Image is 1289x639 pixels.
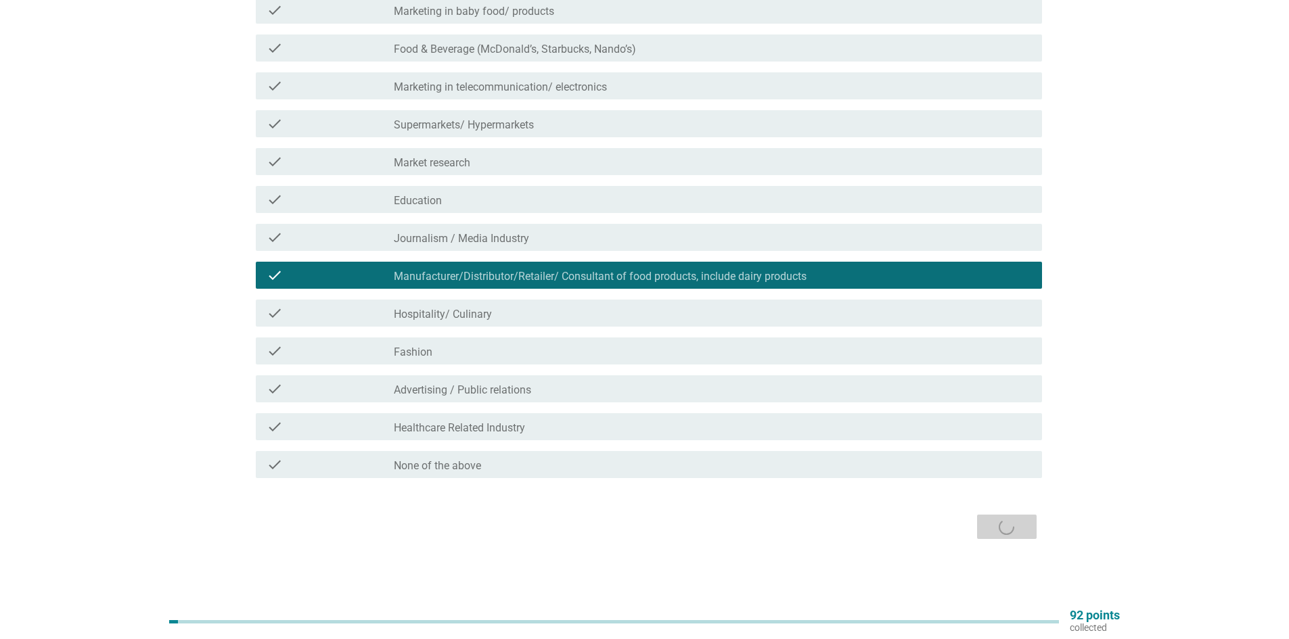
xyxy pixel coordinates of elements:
[267,343,283,359] i: check
[267,456,283,473] i: check
[267,116,283,132] i: check
[394,80,607,94] label: Marketing in telecommunication/ electronics
[394,5,554,18] label: Marketing in baby food/ products
[394,346,432,359] label: Fashion
[394,118,534,132] label: Supermarkets/ Hypermarkets
[267,229,283,245] i: check
[394,308,492,321] label: Hospitality/ Culinary
[394,270,807,283] label: Manufacturer/Distributor/Retailer/ Consultant of food products, include dairy products
[394,383,531,397] label: Advertising / Public relations
[267,267,283,283] i: check
[394,43,636,56] label: Food & Beverage (McDonald’s, Starbucks, Nando’s)
[394,156,470,170] label: Market research
[394,421,525,435] label: Healthcare Related Industry
[394,194,442,208] label: Education
[267,153,283,170] i: check
[267,191,283,208] i: check
[1070,609,1120,621] p: 92 points
[394,232,529,245] label: Journalism / Media Industry
[267,305,283,321] i: check
[394,459,481,473] label: None of the above
[267,78,283,94] i: check
[1070,621,1120,634] p: collected
[267,419,283,435] i: check
[267,40,283,56] i: check
[267,381,283,397] i: check
[267,2,283,18] i: check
